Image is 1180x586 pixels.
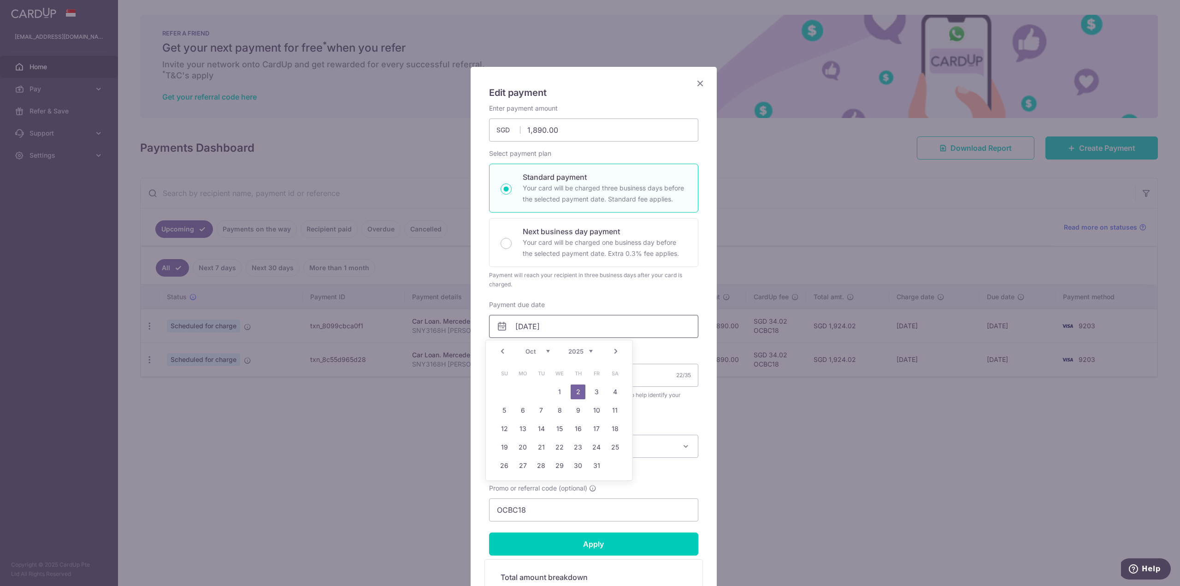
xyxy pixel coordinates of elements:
span: Friday [589,366,604,381]
a: 4 [608,385,622,399]
a: 20 [515,440,530,455]
input: 0.00 [489,118,698,142]
a: 5 [497,403,512,418]
a: 17 [589,421,604,436]
span: Promo or referral code (optional) [489,484,587,493]
div: 22/35 [676,371,691,380]
a: 13 [515,421,530,436]
a: Prev [497,346,508,357]
iframe: Opens a widget where you can find more information [1121,558,1171,581]
a: 9 [571,403,585,418]
a: 2 [571,385,585,399]
span: Tuesday [534,366,549,381]
a: 12 [497,421,512,436]
a: 22 [552,440,567,455]
label: Select payment plan [489,149,551,158]
a: 10 [589,403,604,418]
span: Monday [515,366,530,381]
a: 31 [589,458,604,473]
a: 29 [552,458,567,473]
h5: Edit payment [489,85,698,100]
a: 24 [589,440,604,455]
span: SGD [496,125,520,135]
a: 30 [571,458,585,473]
a: 23 [571,440,585,455]
label: Enter payment amount [489,104,558,113]
span: Sunday [497,366,512,381]
span: Thursday [571,366,585,381]
a: 25 [608,440,622,455]
a: 26 [497,458,512,473]
span: Saturday [608,366,622,381]
a: 11 [608,403,622,418]
h5: Total amount breakdown [501,572,687,583]
a: 14 [534,421,549,436]
label: Payment due date [489,300,545,309]
a: 18 [608,421,622,436]
p: Your card will be charged one business day before the selected payment date. Extra 0.3% fee applies. [523,237,687,259]
p: Your card will be charged three business days before the selected payment date. Standard fee appl... [523,183,687,205]
div: Payment will reach your recipient in three business days after your card is charged. [489,271,698,289]
a: 27 [515,458,530,473]
a: 21 [534,440,549,455]
span: Wednesday [552,366,567,381]
a: 16 [571,421,585,436]
a: 28 [534,458,549,473]
a: 3 [589,385,604,399]
a: 6 [515,403,530,418]
a: Next [610,346,621,357]
input: Apply [489,533,698,556]
p: Next business day payment [523,226,687,237]
a: 15 [552,421,567,436]
input: DD / MM / YYYY [489,315,698,338]
button: Close [695,78,706,89]
p: Standard payment [523,172,687,183]
a: 1 [552,385,567,399]
a: 8 [552,403,567,418]
a: 19 [497,440,512,455]
a: 7 [534,403,549,418]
